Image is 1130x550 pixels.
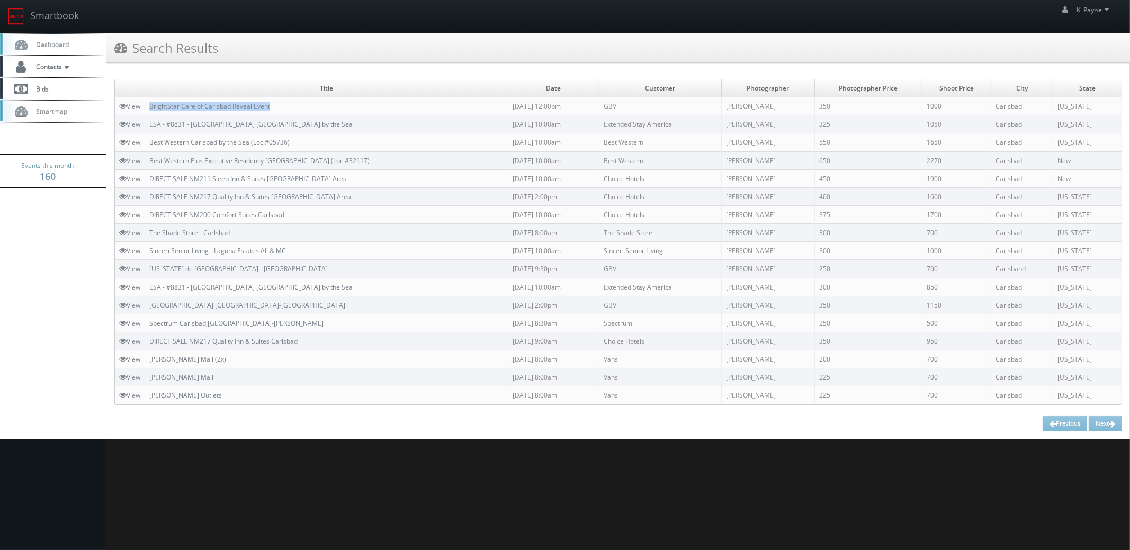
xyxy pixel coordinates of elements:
td: [US_STATE] [1053,242,1122,260]
td: Carlsbad [991,278,1053,296]
td: [DATE] 2:00pm [508,296,599,314]
td: [PERSON_NAME] [722,187,815,205]
td: [DATE] 8:30am [508,314,599,332]
td: [DATE] 10:00am [508,278,599,296]
td: Carlsbad [991,115,1053,133]
td: [DATE] 10:00am [508,115,599,133]
td: 450 [815,169,922,187]
td: Shoot Price [922,79,991,97]
a: View [119,264,140,273]
td: 250 [815,314,922,332]
td: [PERSON_NAME] [722,386,815,404]
td: 1000 [922,242,991,260]
td: 225 [815,386,922,404]
span: Dashboard [31,40,69,49]
img: smartbook-logo.png [8,8,25,25]
td: Carlsbad [991,133,1053,151]
a: View [119,319,140,328]
a: DIRECT SALE NM217 Quality Inn & Suites Carlsbad [149,337,298,346]
td: Carlsbad [991,169,1053,187]
td: [PERSON_NAME] [722,368,815,386]
td: [US_STATE] [1053,350,1122,368]
td: [PERSON_NAME] [722,133,815,151]
td: [PERSON_NAME] [722,97,815,115]
a: BrightStar Care of Carlsbad Reveal Event [149,102,270,111]
td: 1900 [922,169,991,187]
td: [DATE] 2:00pm [508,187,599,205]
td: [PERSON_NAME] [722,205,815,223]
td: [PERSON_NAME] [722,115,815,133]
td: Carlsbad [991,187,1053,205]
td: Carlsbad [991,314,1053,332]
td: Title [145,79,508,97]
a: View [119,246,140,255]
td: [DATE] 10:00am [508,151,599,169]
td: GBV [599,97,721,115]
td: Vans [599,386,721,404]
a: View [119,283,140,292]
a: [PERSON_NAME] Outlets [149,391,222,400]
td: [DATE] 8:00am [508,386,599,404]
td: 350 [815,296,922,314]
td: Carlsbad [991,332,1053,350]
td: 700 [922,260,991,278]
a: [US_STATE] de [GEOGRAPHIC_DATA] - [GEOGRAPHIC_DATA] [149,264,328,273]
td: Carlsbad [991,97,1053,115]
td: New [1053,169,1122,187]
a: View [119,138,140,147]
td: 1600 [922,187,991,205]
a: ESA - #8831 - [GEOGRAPHIC_DATA] [GEOGRAPHIC_DATA] by the Sea [149,120,353,129]
td: 700 [922,350,991,368]
td: State [1053,79,1122,97]
td: [PERSON_NAME] [722,332,815,350]
td: [DATE] 12:00pm [508,97,599,115]
td: 700 [922,224,991,242]
td: Customer [599,79,721,97]
td: 225 [815,368,922,386]
td: 350 [815,97,922,115]
a: Spectrum Carlsbad,[GEOGRAPHIC_DATA]-[PERSON_NAME] [149,319,324,328]
td: Carlsbad [991,224,1053,242]
td: 700 [922,386,991,404]
td: Carlsbad [991,205,1053,223]
td: Choice Hotels [599,205,721,223]
td: Spectrum [599,314,721,332]
td: 375 [815,205,922,223]
td: [US_STATE] [1053,224,1122,242]
td: [US_STATE] [1053,187,1122,205]
td: Vans [599,350,721,368]
td: Carlsbad [991,350,1053,368]
a: ESA - #8831 - [GEOGRAPHIC_DATA] [GEOGRAPHIC_DATA] by the Sea [149,283,353,292]
td: [DATE] 9:00am [508,332,599,350]
a: The Shade Store - Carlsbad [149,228,230,237]
span: Contacts [31,62,71,71]
td: [PERSON_NAME] [722,169,815,187]
td: Carlsbad [991,242,1053,260]
td: 1650 [922,133,991,151]
span: Smartmap [31,106,67,115]
a: Best Western Plus Executive Residency [GEOGRAPHIC_DATA] (Loc #32117) [149,156,370,165]
td: Photographer [722,79,815,97]
td: [DATE] 8:00am [508,350,599,368]
td: [DATE] 10:00am [508,169,599,187]
a: [GEOGRAPHIC_DATA] [GEOGRAPHIC_DATA]-[GEOGRAPHIC_DATA] [149,301,345,310]
td: [US_STATE] [1053,115,1122,133]
td: [DATE] 8:00am [508,224,599,242]
td: [PERSON_NAME] [722,242,815,260]
td: 1700 [922,205,991,223]
a: View [119,156,140,165]
td: 500 [922,314,991,332]
a: View [119,174,140,183]
td: [DATE] 9:30pm [508,260,599,278]
a: View [119,120,140,129]
td: [PERSON_NAME] [722,350,815,368]
td: [US_STATE] [1053,314,1122,332]
a: View [119,373,140,382]
a: DIRECT SALE NM211 Sleep Inn & Suites [GEOGRAPHIC_DATA] Area [149,174,347,183]
td: [US_STATE] [1053,260,1122,278]
a: View [119,228,140,237]
td: 200 [815,350,922,368]
td: 350 [815,332,922,350]
td: 300 [815,278,922,296]
a: View [119,192,140,201]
